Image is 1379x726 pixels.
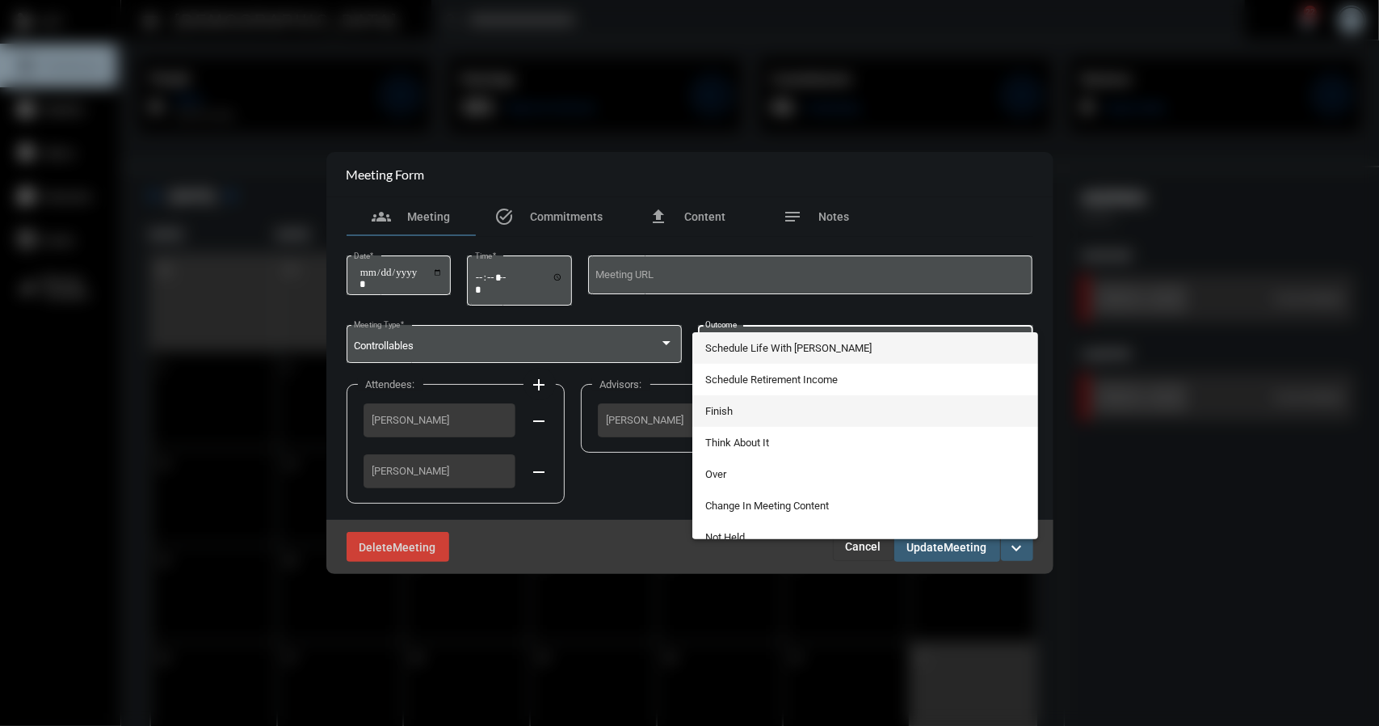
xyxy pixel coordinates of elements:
span: Think About It [705,427,1025,458]
span: Schedule Retirement Income [705,364,1025,395]
span: Change In Meeting Content [705,490,1025,521]
span: Not Held [705,521,1025,553]
span: Finish [705,395,1025,427]
span: Over [705,458,1025,490]
span: Schedule Life With [PERSON_NAME] [705,332,1025,364]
